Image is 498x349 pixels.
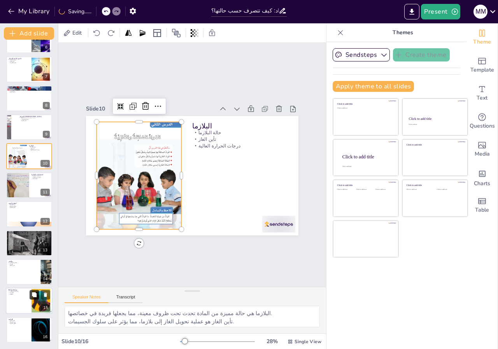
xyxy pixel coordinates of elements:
[6,86,52,111] div: 8
[9,262,39,263] p: ملخص الخصائص
[29,147,50,149] p: تأين الغاز
[198,144,288,189] p: درجات الحرارة العالية
[437,189,461,191] div: Click to add text
[9,318,29,320] p: الخاتمة
[6,172,52,198] div: 11
[4,27,54,40] button: Add slide
[477,94,487,102] span: Text
[466,51,498,79] div: Add ready made slides
[20,117,50,119] p: الحركة [DEMOGRAPHIC_DATA]
[6,201,52,227] div: 12
[41,290,50,300] button: Delete Slide
[475,206,489,214] span: Table
[9,204,50,206] p: حركة الرمل
[337,184,393,187] div: Click to add title
[333,81,414,92] button: Apply theme to all slides
[473,4,487,19] button: M M
[375,189,393,191] div: Click to add text
[9,90,50,91] p: شكل الإناء
[470,122,495,130] span: Questions
[342,154,392,159] div: Click to add title
[65,306,320,327] textarea: البلازما هي حالة مميزة من المادة تحدث تحت ظروف معينة، مما يجعلها فريدة في خصائصها. تأين الغاز هو ...
[337,103,393,105] div: Click to add title
[407,184,462,187] div: Click to add title
[59,8,91,15] div: Saving......
[393,48,450,61] button: Create theme
[43,73,50,80] div: 7
[6,143,52,169] div: 10
[9,88,50,90] p: تجربة الانسياب
[43,102,50,109] div: 8
[6,230,52,256] div: 13
[347,23,459,42] p: Themes
[337,189,355,191] div: Click to add text
[407,189,431,191] div: Click to add text
[40,218,50,225] div: 12
[6,288,53,314] div: 15
[40,160,50,167] div: 10
[9,202,50,205] p: أسئلة وأجوبة
[29,144,50,147] p: البلازما
[211,5,278,16] input: Insert title
[9,236,50,237] p: سرعة الانسياب
[20,116,50,118] p: الحركة [DEMOGRAPHIC_DATA]
[466,23,498,51] div: Change the overall theme
[6,28,52,53] div: 6
[9,321,29,323] p: تعزيز المعرفة
[473,38,491,46] span: Theme
[9,91,50,93] p: سلوك المواد
[409,117,461,121] div: Click to add title
[20,119,50,120] p: تصادم الجسيمات
[32,174,50,176] p: استخدامات البلازما
[8,291,29,292] p: مراجعة المصطلحات
[9,263,39,265] p: الجدول
[9,86,50,89] p: تجربة الانسياب
[41,305,50,312] div: 15
[9,233,50,235] p: لزوجة العسل
[32,175,50,177] p: استخدامات البلازما
[9,58,29,60] p: خاصية قابلية الانتشار
[466,135,498,163] div: Add images, graphics, shapes or video
[71,29,83,37] span: Edit
[407,143,462,146] div: Click to add title
[9,323,29,324] p: تطبيق المعرفة
[30,290,39,300] button: Duplicate Slide
[6,114,52,140] div: 9
[9,62,29,64] p: مقارنة السرعة
[6,56,52,82] div: 7
[8,292,29,294] p: المقارنات
[151,27,163,39] div: Layout
[32,177,50,178] p: تحسين جودة الهواء
[8,294,29,295] p: التعليلات
[475,150,490,158] span: Media
[263,338,281,345] div: 28 %
[61,338,180,345] div: Slide 10 / 16
[9,260,39,263] p: ملخص
[473,5,487,19] div: M M
[43,131,50,138] div: 9
[9,235,50,236] p: مقارنة السوائل
[32,178,50,180] p: تقنية حديثة
[206,125,297,173] p: البلازما
[204,132,294,177] p: حالة البلازما
[29,149,50,151] p: درجات الحرارة العالية
[172,28,181,38] span: Position
[9,207,50,209] p: مقارنة المواد
[470,66,494,74] span: Template
[8,289,29,291] p: مراجعة شاملة
[466,107,498,135] div: Get real-time input from your audience
[201,139,291,183] p: تأين الغاز
[109,295,143,303] button: Transcript
[40,189,50,196] div: 11
[409,124,460,126] div: Click to add text
[65,295,109,303] button: Speaker Notes
[295,338,321,345] span: Single View
[9,61,29,62] p: تأثير الحالة
[40,275,50,282] div: 14
[40,247,50,254] div: 13
[466,163,498,191] div: Add charts and graphs
[404,4,419,19] button: Export to PowerPoint
[20,120,50,122] p: تأثير الحركة
[356,189,374,191] div: Click to add text
[6,5,53,18] button: My Library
